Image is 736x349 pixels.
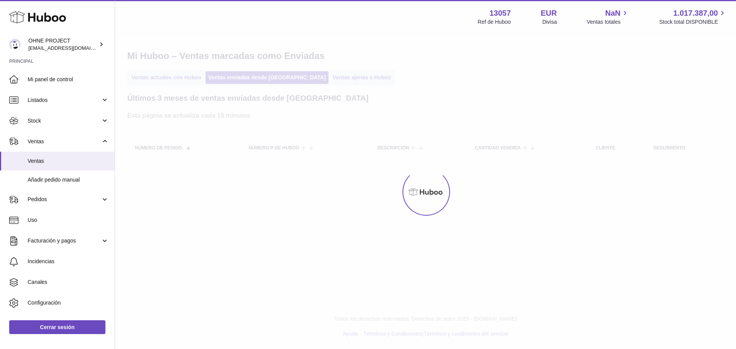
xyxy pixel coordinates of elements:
[490,8,511,18] strong: 13057
[605,8,621,18] span: NaN
[28,176,109,184] span: Añadir pedido manual
[28,37,97,52] div: OHNE PROJECT
[28,237,101,244] span: Facturación y pagos
[659,8,727,26] a: 1.017.387,00 Stock total DISPONIBLE
[28,117,101,125] span: Stock
[587,18,629,26] span: Ventas totales
[28,45,113,51] span: [EMAIL_ADDRESS][DOMAIN_NAME]
[659,18,727,26] span: Stock total DISPONIBLE
[28,279,109,286] span: Canales
[28,196,101,203] span: Pedidos
[28,299,109,306] span: Configuración
[28,258,109,265] span: Incidencias
[28,157,109,165] span: Ventas
[673,8,718,18] span: 1.017.387,00
[542,18,557,26] div: Divisa
[28,76,109,83] span: Mi panel de control
[9,320,105,334] a: Cerrar sesión
[541,8,557,18] strong: EUR
[28,97,101,104] span: Listados
[478,18,511,26] div: Ref de Huboo
[28,138,101,145] span: Ventas
[587,8,629,26] a: NaN Ventas totales
[28,216,109,224] span: Uso
[9,39,21,50] img: internalAdmin-13057@internal.huboo.com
